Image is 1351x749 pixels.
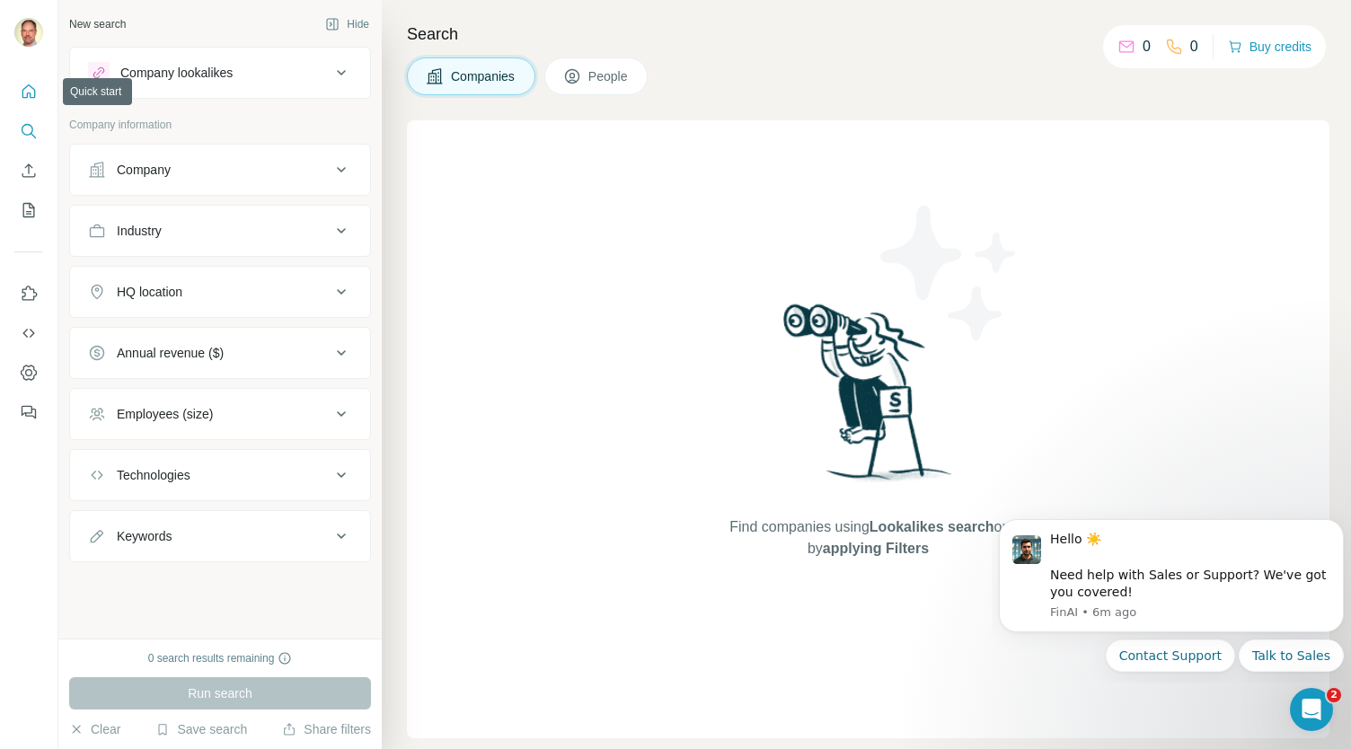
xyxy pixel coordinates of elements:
[70,515,370,558] button: Keywords
[14,18,43,47] img: Avatar
[117,527,172,545] div: Keywords
[117,283,182,301] div: HQ location
[70,51,370,94] button: Company lookalikes
[117,405,213,423] div: Employees (size)
[70,331,370,374] button: Annual revenue ($)
[724,516,1011,560] span: Find companies using or by
[775,299,962,499] img: Surfe Illustration - Woman searching with binoculars
[70,209,370,252] button: Industry
[282,720,371,738] button: Share filters
[14,317,43,349] button: Use Surfe API
[869,192,1030,354] img: Surfe Illustration - Stars
[70,270,370,313] button: HQ location
[870,519,994,534] span: Lookalikes search
[69,117,371,133] p: Company information
[155,720,247,738] button: Save search
[70,148,370,191] button: Company
[451,67,517,85] span: Companies
[14,278,43,310] button: Use Surfe on LinkedIn
[14,357,43,389] button: Dashboard
[588,67,630,85] span: People
[1290,688,1333,731] iframe: Intercom live chat
[69,720,120,738] button: Clear
[1190,36,1198,57] p: 0
[823,541,929,556] span: applying Filters
[1143,36,1151,57] p: 0
[14,194,43,226] button: My lists
[148,650,293,666] div: 0 search results remaining
[313,11,382,38] button: Hide
[117,222,162,240] div: Industry
[70,454,370,497] button: Technologies
[117,344,224,362] div: Annual revenue ($)
[14,154,43,187] button: Enrich CSV
[14,115,43,147] button: Search
[117,466,190,484] div: Technologies
[120,64,233,82] div: Company lookalikes
[1327,688,1341,702] span: 2
[70,392,370,436] button: Employees (size)
[14,396,43,428] button: Feedback
[69,16,126,32] div: New search
[407,22,1329,47] h4: Search
[14,75,43,108] button: Quick start
[117,161,171,179] div: Company
[1228,34,1311,59] button: Buy credits
[992,505,1351,683] iframe: Intercom notifications message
